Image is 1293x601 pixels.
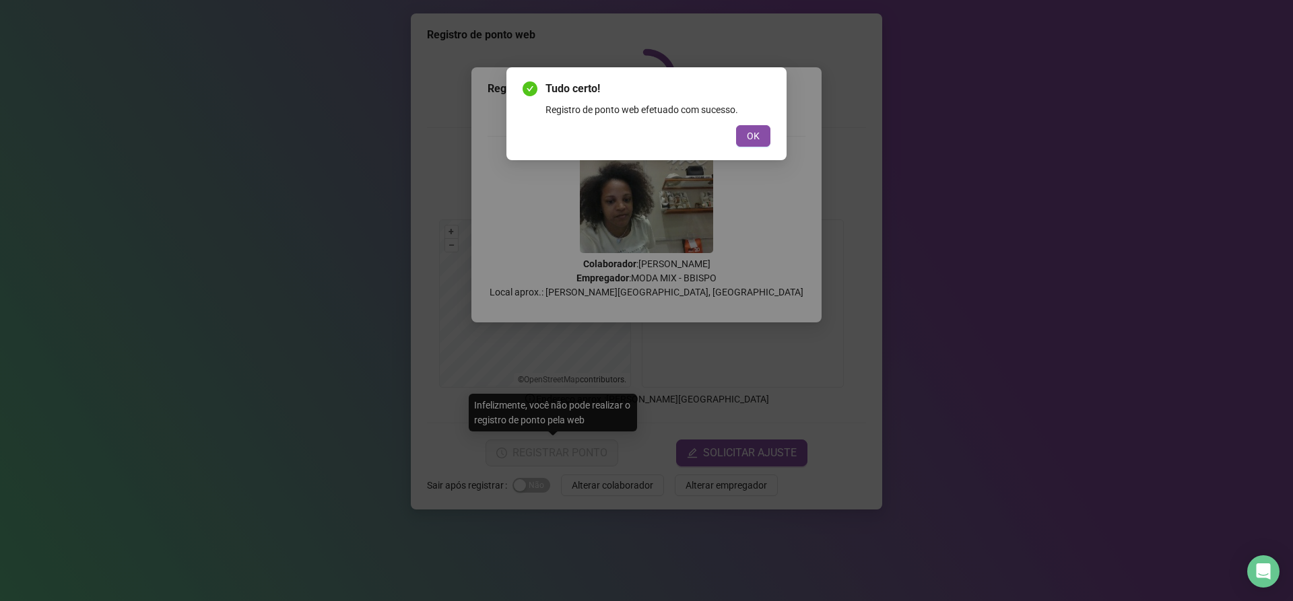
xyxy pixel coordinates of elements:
div: Registro de ponto web efetuado com sucesso. [545,102,770,117]
div: Open Intercom Messenger [1247,555,1280,588]
span: Tudo certo! [545,81,770,97]
span: OK [747,129,760,143]
span: check-circle [523,81,537,96]
button: OK [736,125,770,147]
